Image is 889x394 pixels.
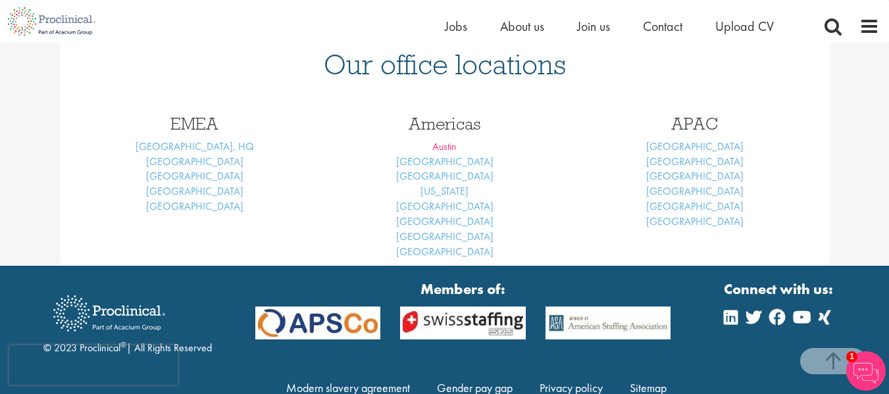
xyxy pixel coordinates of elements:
[43,286,175,341] img: Proclinical Recruitment
[577,18,610,35] a: Join us
[396,169,494,183] a: [GEOGRAPHIC_DATA]
[445,18,467,35] a: Jobs
[646,139,744,153] a: [GEOGRAPHIC_DATA]
[715,18,774,35] a: Upload CV
[80,115,310,132] h3: EMEA
[724,279,836,299] strong: Connect with us:
[646,184,744,198] a: [GEOGRAPHIC_DATA]
[146,155,243,168] a: [GEOGRAPHIC_DATA]
[9,345,178,385] iframe: reCAPTCHA
[37,21,64,32] div: v 4.0.25
[846,351,886,391] img: Chatbot
[396,214,494,228] a: [GEOGRAPHIC_DATA]
[646,155,744,168] a: [GEOGRAPHIC_DATA]
[21,34,32,45] img: website_grey.svg
[145,78,222,86] div: Keywords by Traffic
[646,214,744,228] a: [GEOGRAPHIC_DATA]
[50,78,118,86] div: Domain Overview
[146,199,243,213] a: [GEOGRAPHIC_DATA]
[146,169,243,183] a: [GEOGRAPHIC_DATA]
[396,199,494,213] a: [GEOGRAPHIC_DATA]
[34,34,145,45] div: Domain: [DOMAIN_NAME]
[432,139,457,153] a: Austin
[580,115,810,132] h3: APAC
[646,169,744,183] a: [GEOGRAPHIC_DATA]
[536,307,680,339] img: APSCo
[846,351,857,362] span: 1
[136,139,254,153] a: [GEOGRAPHIC_DATA], HQ
[396,245,494,259] a: [GEOGRAPHIC_DATA]
[43,285,212,356] div: © 2023 Proclinical | All Rights Reserved
[80,50,810,79] h1: Our office locations
[396,155,494,168] a: [GEOGRAPHIC_DATA]
[500,18,544,35] a: About us
[120,339,126,350] sup: ®
[643,18,682,35] a: Contact
[255,279,671,299] strong: Members of:
[390,307,535,339] img: APSCo
[21,21,32,32] img: logo_orange.svg
[131,76,141,87] img: tab_keywords_by_traffic_grey.svg
[36,76,46,87] img: tab_domain_overview_orange.svg
[330,115,560,132] h3: Americas
[420,184,469,198] a: [US_STATE]
[146,184,243,198] a: [GEOGRAPHIC_DATA]
[396,230,494,243] a: [GEOGRAPHIC_DATA]
[646,199,744,213] a: [GEOGRAPHIC_DATA]
[245,307,390,339] img: APSCo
